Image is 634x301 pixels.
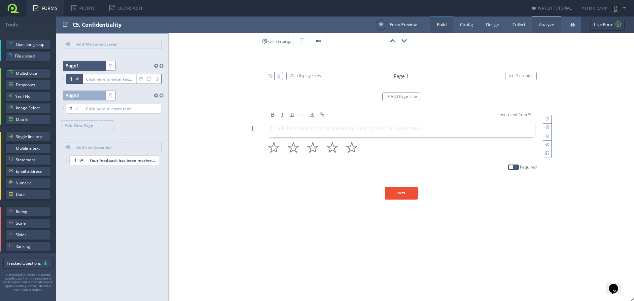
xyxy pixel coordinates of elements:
[16,103,48,113] span: Image Select
[16,207,48,217] span: Rating
[65,61,79,71] span: Page
[16,230,48,240] span: Slider
[76,92,79,98] span: 2
[506,17,532,33] a: Collect
[5,178,51,188] a: Numeric
[16,143,48,153] span: Multiline text
[106,91,115,100] a: Delete page
[287,110,297,120] a: Underline ( Ctrl + u )
[3,258,53,268] a: Tracked Questions
[61,121,114,130] span: Add New Page
[5,40,51,50] a: Question group
[479,17,506,33] a: Design
[385,187,418,200] div: Next
[590,19,625,31] a: Live Form
[267,110,277,120] a: Bold ( Ctrl + b )
[16,132,48,142] span: Single line text
[5,103,51,113] a: Image Select
[286,72,324,80] button: Display rules
[65,91,79,100] span: Page
[16,178,48,188] span: Numeric
[73,39,161,49] span: Add Welcome Screen
[259,33,294,50] a: Form settings
[73,142,161,152] span: Add End Screen(s)
[430,17,453,33] a: Build
[76,62,79,69] span: 1
[16,80,48,90] span: Dropdown
[15,92,48,101] span: Yes / No
[5,17,56,33] div: Tools
[394,73,409,79] div: Page 1
[5,190,51,200] a: Date
[376,19,417,30] a: Form Preview
[5,115,51,125] a: Matrix
[606,275,627,294] iframe: chat widget
[5,92,51,101] a: Yes / No
[16,40,48,50] span: Question group
[307,110,317,120] a: Font Size
[317,110,327,120] a: Link
[16,155,48,165] span: Statement
[506,72,537,80] button: Skip logic
[520,165,537,169] label: Required
[277,110,287,120] a: Italic ( Ctrl + i )
[5,167,51,176] a: Email address
[16,242,48,251] span: Ranking
[153,74,161,84] span: Delete
[532,5,572,11] a: WATCH TUTORIAL
[5,143,51,153] a: Multiline text
[16,190,48,200] span: Date
[5,68,51,78] a: Multichoice
[5,242,51,251] a: Ranking
[145,74,153,84] span: Copy
[5,155,51,165] a: Statement
[74,155,77,165] span: 1
[297,73,321,78] span: Display rules
[5,218,51,228] a: Scale
[137,74,145,84] span: Settings
[387,94,417,99] span: + Add Page Title
[5,230,51,240] a: Slider
[382,93,420,101] button: + Add Page Title
[5,51,51,61] a: File upload
[73,17,372,33] div: C5. Confidentiality
[16,68,48,78] span: Multichoice
[532,17,561,33] a: Analyze
[106,61,115,70] a: Delete page
[70,104,73,114] span: 2
[246,122,259,135] div: 1
[5,80,51,90] a: Dropdown
[5,207,51,217] a: Rating
[70,74,73,84] span: 1
[5,132,51,142] a: Single line text
[16,167,48,176] span: Email address
[495,110,535,120] div: Insert text from
[16,218,48,228] span: Scale
[297,110,307,120] a: Alignment
[15,51,48,61] span: File upload
[453,17,479,33] a: Config
[86,156,159,165] span: Your feedback has been received.Thank you for participating!
[63,20,68,29] span: Edit
[516,73,533,78] span: Skip logic
[16,115,48,125] span: Matrix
